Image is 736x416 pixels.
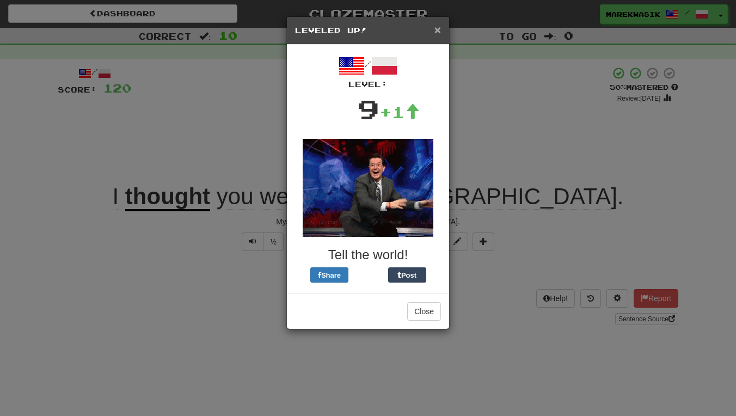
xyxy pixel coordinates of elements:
[303,139,433,237] img: colbert-d8d93119554e3a11f2fb50df59d9335a45bab299cf88b0a944f8a324a1865a88.gif
[295,53,441,90] div: /
[348,267,388,283] iframe: X Post Button
[388,267,426,283] button: Post
[434,23,441,36] span: ×
[434,24,441,35] button: Close
[295,25,441,36] h5: Leveled Up!
[310,267,348,283] button: Share
[407,302,441,321] button: Close
[295,248,441,262] h3: Tell the world!
[295,79,441,90] div: Level:
[379,101,420,123] div: +1
[357,90,379,128] div: 9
